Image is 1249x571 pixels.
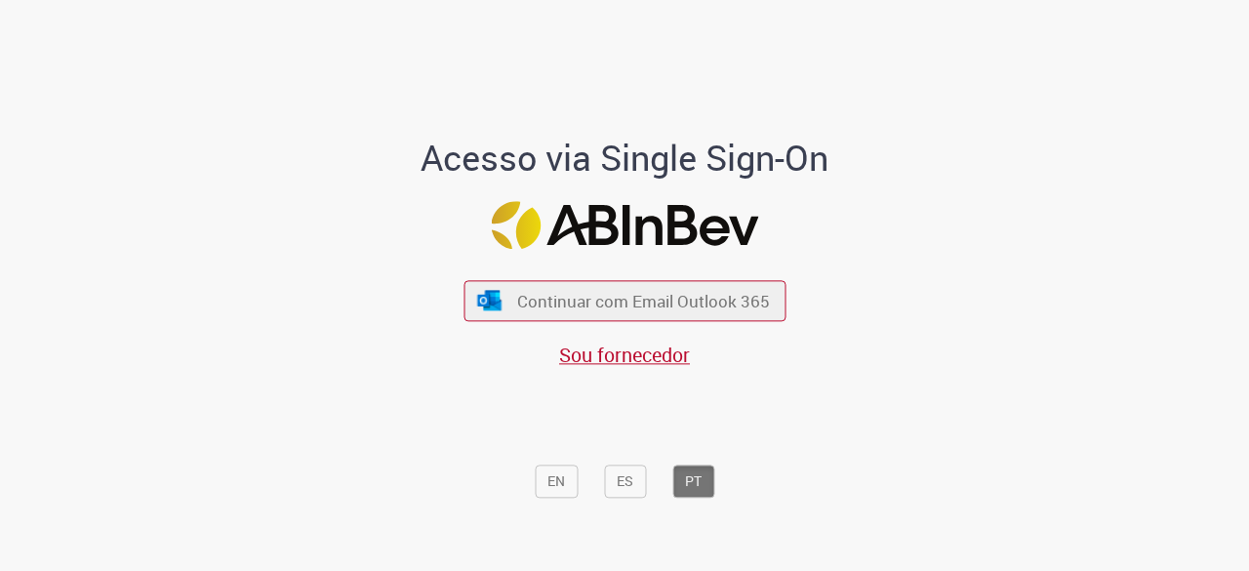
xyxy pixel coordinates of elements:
[463,281,786,321] button: ícone Azure/Microsoft 360 Continuar com Email Outlook 365
[354,140,896,179] h1: Acesso via Single Sign-On
[491,201,758,249] img: Logo ABInBev
[559,342,690,368] a: Sou fornecedor
[476,290,504,310] img: ícone Azure/Microsoft 360
[535,466,578,499] button: EN
[517,290,770,312] span: Continuar com Email Outlook 365
[604,466,646,499] button: ES
[672,466,714,499] button: PT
